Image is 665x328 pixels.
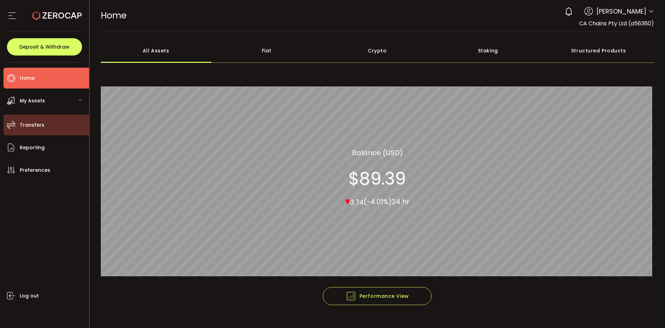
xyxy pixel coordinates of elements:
span: Performance View [346,291,409,301]
div: Fiat [211,39,322,63]
span: Log out [20,291,39,301]
span: ▾ [345,193,350,208]
section: Balance (USD) [352,147,403,158]
span: Deposit & Withdraw [19,44,70,49]
span: 3.74 [350,197,364,207]
span: (-4.01%) [364,197,392,207]
iframe: Chat Widget [584,253,665,328]
span: Home [20,73,35,83]
button: Deposit & Withdraw [7,38,82,56]
div: Staking [433,39,543,63]
span: [PERSON_NAME] [596,7,646,16]
button: Performance View [323,287,432,305]
span: Preferences [20,165,50,175]
span: Reporting [20,143,45,153]
section: $89.39 [348,168,406,189]
span: My Assets [20,96,45,106]
div: Structured Products [543,39,654,63]
span: CA Chains Pty Ltd (a56360) [579,19,654,27]
div: All Assets [101,39,212,63]
div: Crypto [322,39,433,63]
span: 24 hr [392,197,409,207]
span: Home [101,9,126,22]
span: Transfers [20,120,44,130]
